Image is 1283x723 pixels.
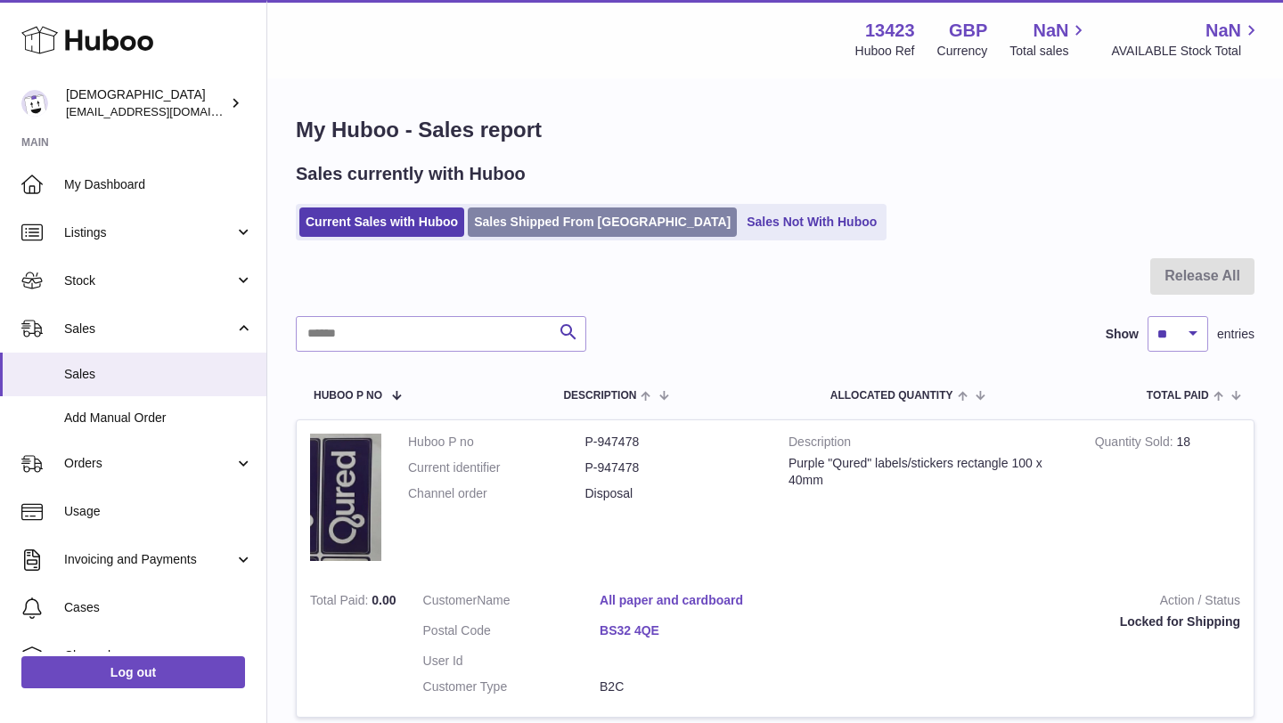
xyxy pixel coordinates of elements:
span: Channels [64,647,253,664]
span: Total paid [1147,390,1209,402]
td: 18 [1082,420,1254,579]
strong: 13423 [865,19,915,43]
span: 0.00 [372,593,396,607]
span: Cases [64,599,253,616]
div: Huboo Ref [855,43,915,60]
img: olgazyuz@outlook.com [21,90,48,117]
a: BS32 4QE [600,622,777,639]
strong: Description [789,434,1068,455]
strong: GBP [949,19,987,43]
span: Sales [64,321,234,337]
strong: Total Paid [310,593,372,612]
dt: Customer Type [423,678,601,695]
span: ALLOCATED Quantity [830,390,953,402]
span: Listings [64,224,234,241]
span: Total sales [1009,43,1089,60]
span: Description [563,390,636,402]
dd: P-947478 [585,434,763,451]
dt: User Id [423,653,601,670]
div: [DEMOGRAPHIC_DATA] [66,86,226,120]
span: Huboo P no [314,390,382,402]
a: NaN Total sales [1009,19,1089,60]
span: My Dashboard [64,176,253,193]
h2: Sales currently with Huboo [296,162,526,186]
dt: Channel order [408,485,585,502]
dd: Disposal [585,485,763,502]
span: NaN [1205,19,1241,43]
span: Invoicing and Payments [64,551,234,568]
a: NaN AVAILABLE Stock Total [1111,19,1262,60]
img: 1707603149.png [310,434,381,561]
div: Locked for Shipping [804,613,1240,630]
strong: Quantity Sold [1095,435,1177,453]
a: Sales Shipped From [GEOGRAPHIC_DATA] [468,207,737,237]
span: Add Manual Order [64,410,253,426]
dt: Postal Code [423,622,601,644]
span: AVAILABLE Stock Total [1111,43,1262,60]
dt: Huboo P no [408,434,585,451]
a: Log out [21,656,245,688]
span: Sales [64,366,253,383]
div: Purple "Qured" labels/stickers rectangle 100 x 40mm [789,455,1068,489]
span: [EMAIL_ADDRESS][DOMAIN_NAME] [66,104,262,118]
span: Customer [423,593,478,607]
dd: P-947478 [585,459,763,476]
a: All paper and cardboard [600,592,777,609]
h1: My Huboo - Sales report [296,116,1254,144]
a: Sales Not With Huboo [740,207,883,237]
dt: Name [423,592,601,613]
span: Orders [64,455,234,472]
dd: B2C [600,678,777,695]
span: Usage [64,503,253,520]
div: Currency [937,43,988,60]
a: Current Sales with Huboo [299,207,464,237]
label: Show [1106,326,1139,343]
span: Stock [64,272,234,289]
strong: Action / Status [804,592,1240,613]
dt: Current identifier [408,459,585,476]
span: NaN [1033,19,1068,43]
span: entries [1217,326,1254,343]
